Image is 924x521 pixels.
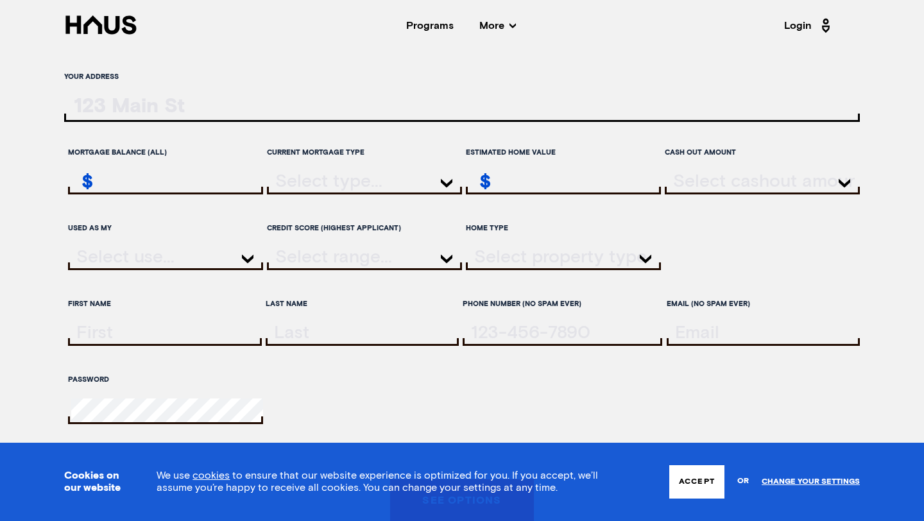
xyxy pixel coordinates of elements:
input: remainingMortgageAmount [71,172,263,191]
label: Cash out Amount [665,141,860,164]
a: Programs [406,21,454,31]
input: tel [466,323,662,342]
input: estimatedHomeValue [469,172,661,191]
input: email [670,323,860,342]
label: Current mortgage type [267,141,462,164]
label: First Name [68,293,261,315]
div: $ [71,171,93,194]
a: cookies [193,470,230,481]
a: Login [784,15,834,36]
label: Used as my [68,217,263,239]
label: Home Type [466,217,661,239]
label: Password [68,368,263,391]
div: $ [469,171,491,194]
label: Last Name [266,293,459,315]
input: ratesLocationInput [64,96,860,122]
label: Your address [64,65,860,88]
input: password [71,398,263,424]
span: More [479,21,516,31]
label: Mortgage balance (all) [68,141,263,164]
input: lastName [269,323,459,342]
a: Change your settings [762,477,860,486]
button: Accept [669,465,724,499]
span: or [737,470,749,493]
span: We use to ensure that our website experience is optimized for you. If you accept, we’ll assume yo... [157,470,598,493]
label: Email (no spam ever) [667,293,860,315]
label: Phone Number (no spam ever) [463,293,662,315]
input: firstName [71,323,261,342]
h3: Cookies on our website [64,470,124,494]
label: Credit score (highest applicant) [267,217,462,239]
label: Estimated home value [466,141,661,164]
